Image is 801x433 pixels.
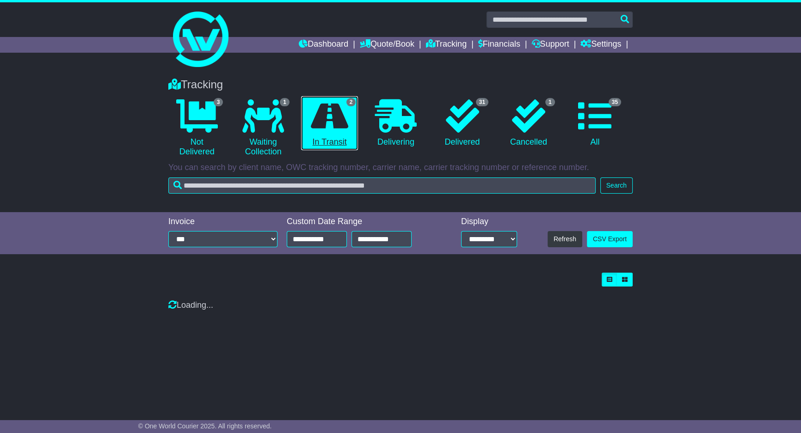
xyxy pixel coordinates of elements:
[545,98,555,106] span: 1
[287,217,435,227] div: Custom Date Range
[600,177,633,194] button: Search
[168,300,633,311] div: Loading...
[234,96,291,160] a: 1 Waiting Collection
[426,37,467,53] a: Tracking
[367,96,424,151] a: Delivering
[168,217,277,227] div: Invoice
[299,37,348,53] a: Dashboard
[567,96,623,151] a: 35 All
[280,98,290,106] span: 1
[500,96,557,151] a: 1 Cancelled
[478,37,520,53] a: Financials
[548,231,582,247] button: Refresh
[609,98,621,106] span: 35
[168,96,225,160] a: 3 Not Delivered
[164,78,637,91] div: Tracking
[587,231,633,247] a: CSV Export
[461,217,517,227] div: Display
[346,98,356,106] span: 2
[301,96,358,151] a: 2 In Transit
[360,37,414,53] a: Quote/Book
[476,98,488,106] span: 31
[434,96,491,151] a: 31 Delivered
[532,37,569,53] a: Support
[138,422,272,430] span: © One World Courier 2025. All rights reserved.
[580,37,621,53] a: Settings
[168,163,633,173] p: You can search by client name, OWC tracking number, carrier name, carrier tracking number or refe...
[214,98,223,106] span: 3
